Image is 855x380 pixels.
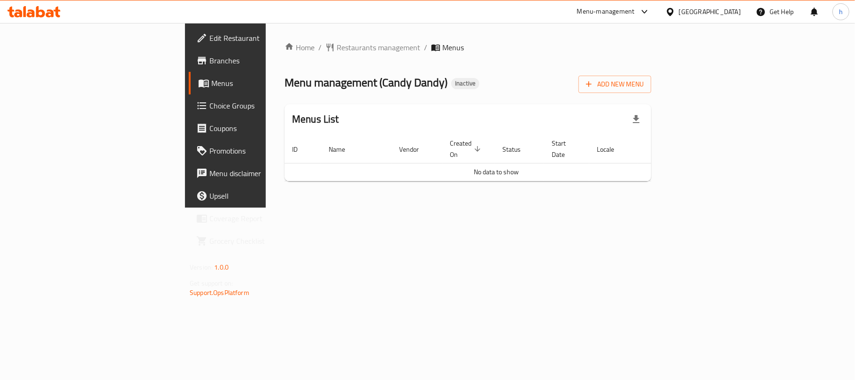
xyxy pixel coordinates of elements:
[292,112,339,126] h2: Menus List
[577,6,635,17] div: Menu-management
[189,207,328,230] a: Coverage Report
[450,138,484,160] span: Created On
[189,230,328,252] a: Grocery Checklist
[209,32,320,44] span: Edit Restaurant
[190,287,249,299] a: Support.OpsPlatform
[209,168,320,179] span: Menu disclaimer
[189,117,328,140] a: Coupons
[189,140,328,162] a: Promotions
[209,235,320,247] span: Grocery Checklist
[839,7,843,17] span: h
[451,79,479,87] span: Inactive
[399,144,431,155] span: Vendor
[625,108,647,131] div: Export file
[578,76,651,93] button: Add New Menu
[214,261,229,273] span: 1.0.0
[209,213,320,224] span: Coverage Report
[189,72,328,94] a: Menus
[189,162,328,185] a: Menu disclaimer
[285,72,447,93] span: Menu management ( Candy Dandy )
[679,7,741,17] div: [GEOGRAPHIC_DATA]
[211,78,320,89] span: Menus
[502,144,533,155] span: Status
[209,190,320,202] span: Upsell
[552,138,578,160] span: Start Date
[209,145,320,156] span: Promotions
[292,144,310,155] span: ID
[209,100,320,111] span: Choice Groups
[442,42,464,53] span: Menus
[209,123,320,134] span: Coupons
[285,42,651,53] nav: breadcrumb
[337,42,420,53] span: Restaurants management
[285,135,708,181] table: enhanced table
[597,144,626,155] span: Locale
[638,135,708,163] th: Actions
[190,277,233,289] span: Get support on:
[325,42,420,53] a: Restaurants management
[451,78,479,89] div: Inactive
[424,42,427,53] li: /
[209,55,320,66] span: Branches
[189,27,328,49] a: Edit Restaurant
[189,49,328,72] a: Branches
[190,261,213,273] span: Version:
[329,144,357,155] span: Name
[474,166,519,178] span: No data to show
[189,185,328,207] a: Upsell
[189,94,328,117] a: Choice Groups
[586,78,644,90] span: Add New Menu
